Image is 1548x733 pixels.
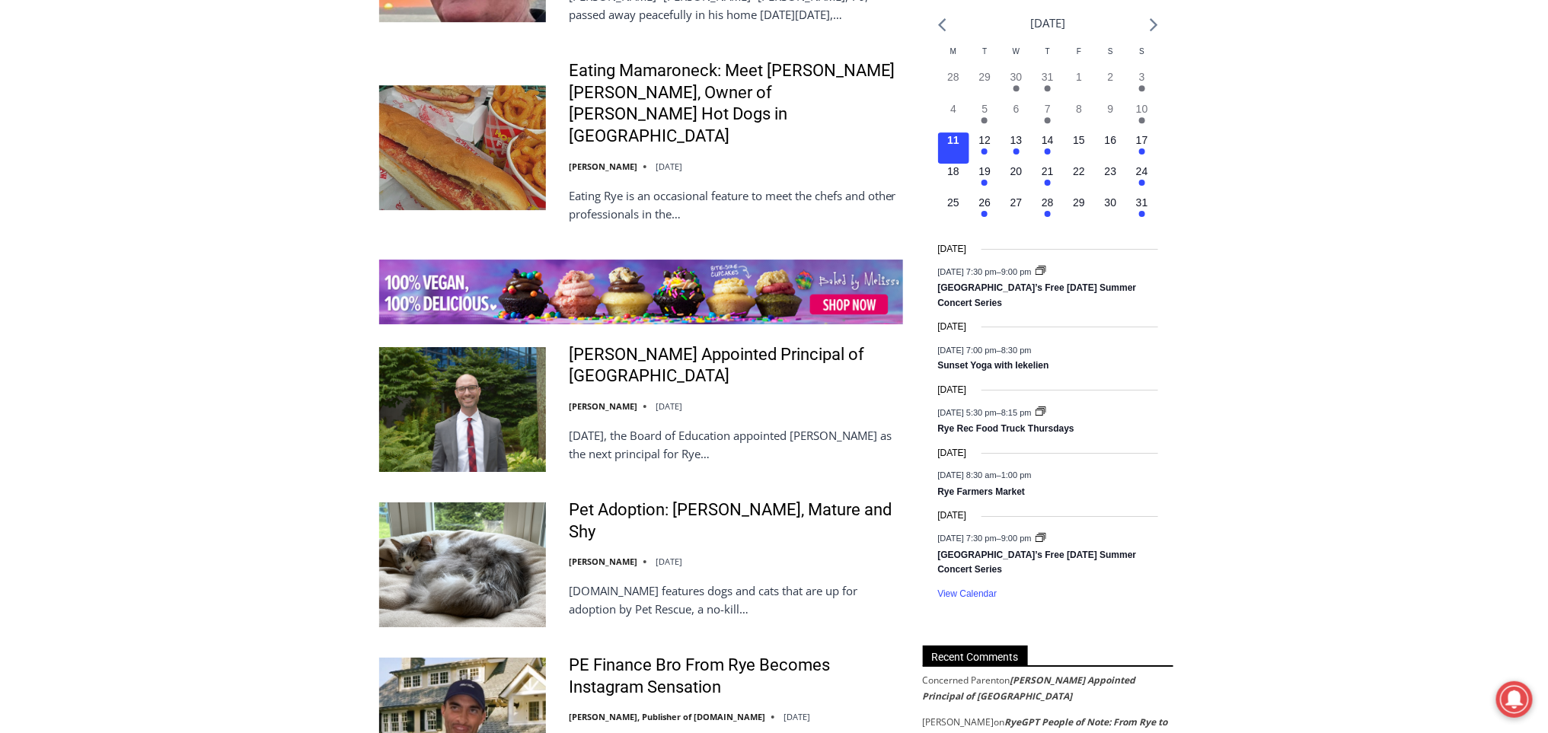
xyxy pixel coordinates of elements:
time: 1 [1076,71,1082,83]
time: 18 [947,165,959,177]
button: 4 [938,101,969,132]
time: 27 [1010,196,1023,209]
span: Recent Comments [923,645,1028,666]
div: Serving [GEOGRAPHIC_DATA] Since [DATE] [100,27,376,42]
a: [PERSON_NAME] Appointed Principal of [GEOGRAPHIC_DATA] [923,674,1136,703]
time: 28 [1042,196,1054,209]
time: 21 [1042,165,1054,177]
a: Rye Farmers Market [938,486,1026,499]
button: 21 Has events [1032,164,1063,195]
time: 11 [947,134,959,146]
p: [DOMAIN_NAME] features dogs and cats that are up for adoption by Pet Rescue, a no-kill… [569,582,903,618]
em: Has events [981,148,988,155]
time: 29 [979,71,991,83]
div: Saturday [1095,46,1126,69]
button: 19 Has events [969,164,1001,195]
time: 7 [1045,103,1051,115]
time: [DATE] [656,400,682,412]
button: 9 [1095,101,1126,132]
a: Next month [1150,18,1158,32]
div: Sunday [1126,46,1157,69]
span: 8:30 pm [1001,345,1032,354]
a: View Calendar [938,588,997,600]
span: W [1013,47,1020,56]
em: Has events [1045,148,1051,155]
button: 31 Has events [1032,69,1063,100]
button: 26 Has events [969,195,1001,226]
button: 28 [938,69,969,100]
em: Has events [1013,85,1020,91]
time: 6 [1013,103,1020,115]
time: 28 [947,71,959,83]
span: [DATE] 7:30 pm [938,534,997,543]
time: [DATE] [938,320,967,334]
em: Has events [1139,211,1145,217]
span: [DATE] 7:00 pm [938,345,997,354]
em: Has events [1045,180,1051,186]
time: 15 [1073,134,1085,146]
time: [DATE] [784,711,810,722]
button: 2 [1095,69,1126,100]
a: Pet Adoption: [PERSON_NAME], Mature and Shy [569,499,903,543]
span: 9:00 pm [1001,267,1032,276]
p: Eating Rye is an occasional feature to meet the chefs and other professionals in the… [569,186,903,223]
div: Monday [938,46,969,69]
time: [DATE] [656,556,682,567]
em: Has events [1139,117,1145,123]
button: 30 Has events [1001,69,1032,100]
time: 29 [1073,196,1085,209]
a: Previous month [938,18,946,32]
li: [DATE] [1030,13,1065,33]
span: [DATE] 5:30 pm [938,408,997,417]
a: Rye Rec Food Truck Thursdays [938,423,1074,435]
button: 29 [969,69,1001,100]
span: Intern @ [DOMAIN_NAME] [398,151,706,186]
time: 17 [1136,134,1148,146]
span: T [982,47,987,56]
h4: Book [PERSON_NAME]'s Good Humor for Your Event [464,16,530,59]
span: T [1045,47,1050,56]
a: [PERSON_NAME] [569,556,637,567]
button: 6 [1001,101,1032,132]
div: Tuesday [969,46,1001,69]
time: 19 [979,165,991,177]
a: Sunset Yoga with Iekelien [938,360,1049,372]
time: – [938,267,1034,276]
a: Eating Mamaroneck: Meet [PERSON_NAME] [PERSON_NAME], Owner of [PERSON_NAME] Hot Dogs in [GEOGRAPH... [569,60,903,147]
span: 1:00 pm [1001,471,1032,480]
button: 8 [1064,101,1095,132]
time: 3 [1139,71,1145,83]
a: PE Finance Bro From Rye Becomes Instagram Sensation [569,655,903,698]
img: Eating Mamaroneck: Meet Gene Christian Baca, Owner of Walter’s Hot Dogs in Mamaroneck [379,85,546,210]
button: 7 Has events [1032,101,1063,132]
em: Has events [1045,85,1051,91]
div: Thursday [1032,46,1063,69]
a: [PERSON_NAME] Appointed Principal of [GEOGRAPHIC_DATA] [569,344,903,387]
button: 17 Has events [1126,132,1157,164]
button: 14 Has events [1032,132,1063,164]
footer: on [923,672,1173,705]
time: 30 [1105,196,1117,209]
time: 23 [1105,165,1117,177]
button: 13 Has events [1001,132,1032,164]
time: 22 [1073,165,1085,177]
button: 29 [1064,195,1095,226]
time: 12 [979,134,991,146]
em: Has events [981,211,988,217]
a: [PERSON_NAME], Publisher of [DOMAIN_NAME] [569,711,765,722]
a: [GEOGRAPHIC_DATA]’s Free [DATE] Summer Concert Series [938,550,1137,576]
button: 15 [1064,132,1095,164]
span: M [950,47,956,56]
a: Intern @ [DOMAIN_NAME] [366,148,738,190]
span: 8:15 pm [1001,408,1032,417]
time: – [938,408,1034,417]
time: 9 [1108,103,1114,115]
a: [GEOGRAPHIC_DATA]’s Free [DATE] Summer Concert Series [938,282,1137,309]
button: 20 [1001,164,1032,195]
time: 20 [1010,165,1023,177]
time: 8 [1076,103,1082,115]
em: Has events [1139,180,1145,186]
img: Nick Clair Appointed Principal of Rye Middle School [379,347,546,472]
button: 30 [1095,195,1126,226]
time: [DATE] [938,383,967,397]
